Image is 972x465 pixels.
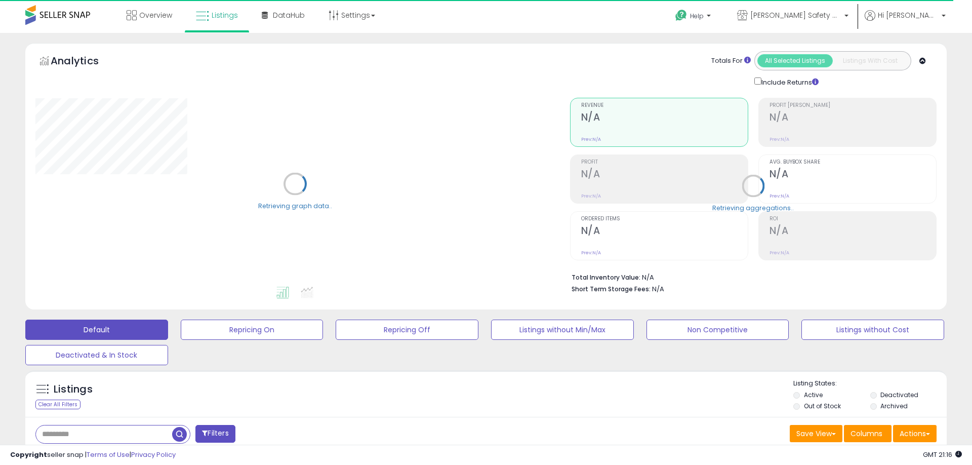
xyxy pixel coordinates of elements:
[139,10,172,20] span: Overview
[336,320,478,340] button: Repricing Off
[712,203,794,212] div: Retrieving aggregations..
[878,10,939,20] span: Hi [PERSON_NAME]
[711,56,751,66] div: Totals For
[25,345,168,365] button: Deactivated & In Stock
[273,10,305,20] span: DataHub
[212,10,238,20] span: Listings
[25,320,168,340] button: Default
[832,54,908,67] button: Listings With Cost
[491,320,634,340] button: Listings without Min/Max
[181,320,323,340] button: Repricing On
[675,9,687,22] i: Get Help
[10,450,176,460] div: seller snap | |
[750,10,841,20] span: [PERSON_NAME] Safety & Supply
[690,12,704,20] span: Help
[646,320,789,340] button: Non Competitive
[747,75,830,88] div: Include Returns
[667,2,721,33] a: Help
[10,450,47,459] strong: Copyright
[51,54,118,70] h5: Analytics
[757,54,833,67] button: All Selected Listings
[801,320,944,340] button: Listings without Cost
[258,201,332,210] div: Retrieving graph data..
[865,10,946,33] a: Hi [PERSON_NAME]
